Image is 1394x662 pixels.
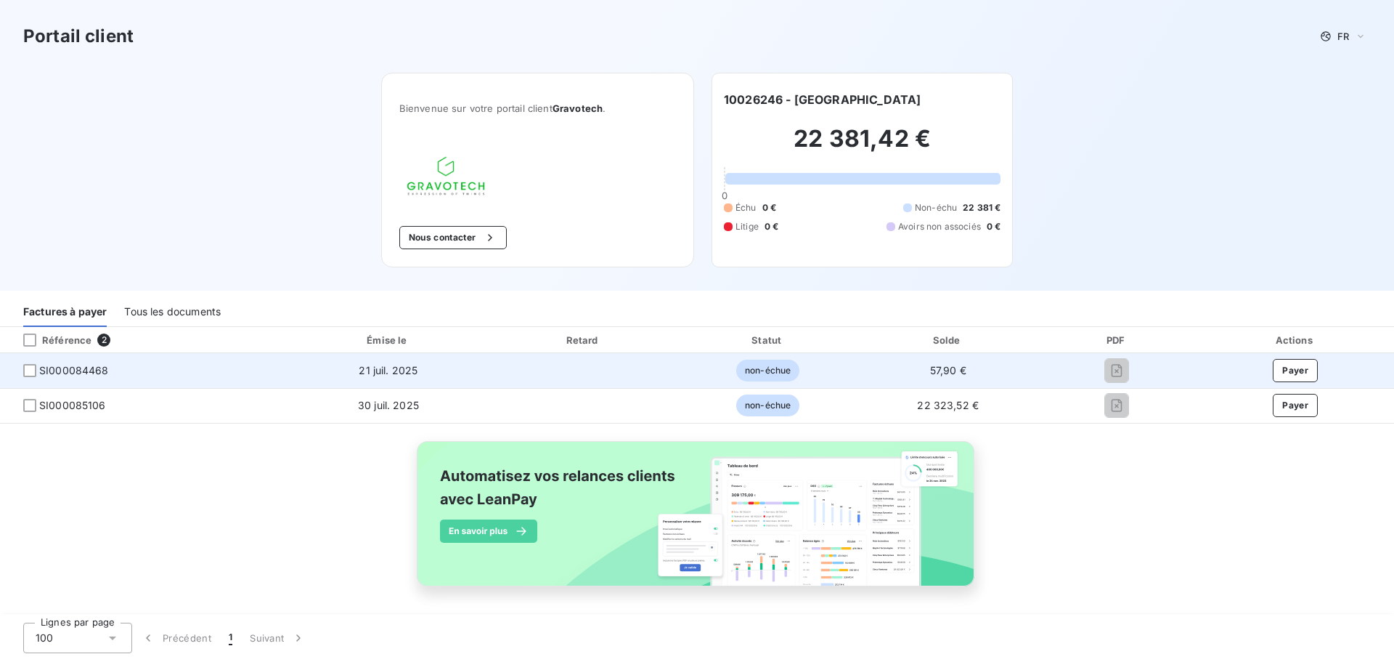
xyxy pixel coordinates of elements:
[229,631,232,645] span: 1
[1199,333,1391,347] div: Actions
[735,220,759,233] span: Litige
[241,623,314,653] button: Suivant
[23,23,134,49] h3: Portail client
[680,333,856,347] div: Statut
[399,149,492,203] img: Company logo
[765,220,778,233] span: 0 €
[358,399,419,411] span: 30 juil. 2025
[1273,359,1318,382] button: Payer
[12,334,91,347] div: Référence
[290,333,487,347] div: Émise le
[736,395,799,416] span: non-échue
[39,398,106,413] span: SI000085106
[132,623,220,653] button: Précédent
[915,201,957,214] span: Non-échu
[23,296,107,327] div: Factures à payer
[963,201,1000,214] span: 22 381 €
[862,333,1034,347] div: Solde
[399,102,676,114] span: Bienvenue sur votre portail client .
[493,333,674,347] div: Retard
[724,124,1000,168] h2: 22 381,42 €
[553,102,603,114] span: Gravotech
[97,334,110,347] span: 2
[36,631,53,645] span: 100
[762,201,776,214] span: 0 €
[124,296,221,327] div: Tous les documents
[736,360,799,382] span: non-échue
[735,201,757,214] span: Échu
[917,399,979,411] span: 22 323,52 €
[930,364,966,376] span: 57,90 €
[987,220,1000,233] span: 0 €
[1040,333,1194,347] div: PDF
[39,363,109,378] span: SI000084468
[404,432,990,611] img: banner
[399,226,507,249] button: Nous contacter
[722,190,727,201] span: 0
[1337,31,1349,42] span: FR
[359,364,417,376] span: 21 juil. 2025
[724,91,921,108] h6: 10026246 - [GEOGRAPHIC_DATA]
[898,220,981,233] span: Avoirs non associés
[1273,394,1318,417] button: Payer
[220,623,241,653] button: 1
